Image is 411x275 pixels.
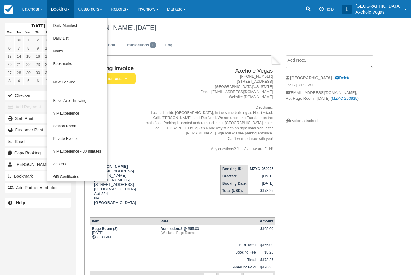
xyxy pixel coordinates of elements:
td: $173.25 [258,264,275,271]
strong: [PERSON_NAME] [94,164,128,169]
button: Bookmark [5,171,71,181]
a: [PERSON_NAME] 1 [5,160,71,169]
a: 1 [24,36,33,44]
a: Basic Axe Throwing [47,95,107,107]
span: 1 [150,42,156,48]
a: 20 [5,60,14,69]
a: 15 [24,52,33,60]
a: Daily List [47,32,107,45]
b: Help [16,200,25,205]
a: 3 [5,77,14,85]
button: Add Payment [5,102,71,112]
em: (Weekend Rage Room) [161,231,257,235]
a: Daily Manifest [47,20,107,32]
a: 13 [5,52,14,60]
button: Email [5,137,71,146]
a: 6 [33,77,42,85]
ul: Booking [47,18,107,181]
a: 3 [43,36,52,44]
a: Transactions1 [120,39,160,51]
a: 29 [5,36,14,44]
p: [EMAIL_ADDRESS][DOMAIN_NAME], Re: Rage Room - [DATE] ( ) [286,90,380,118]
em: Paid in Full [90,73,136,84]
a: Bookmarks [47,58,107,70]
a: Delete [335,76,350,80]
a: Help [5,198,71,208]
div: Invoice attached [286,118,380,124]
a: VIP Experience [47,107,107,120]
a: New Booking [47,76,107,89]
p: Axehole Vegas [355,9,401,15]
span: Help [325,7,334,11]
td: $8.25 [258,249,275,256]
h1: Booking Invoice [90,65,143,72]
img: checkfront-main-nav-mini-logo.png [4,5,13,14]
a: Edit [103,39,120,51]
th: Wed [24,29,33,36]
th: Mon [5,29,14,36]
th: Rate [159,218,258,225]
a: 28 [14,69,24,77]
button: Add Partner Attribution [5,183,71,192]
a: Paid in Full [90,73,134,84]
a: Gift Certificates [47,171,107,183]
th: Sub-Total: [159,241,258,249]
a: 9 [33,44,42,52]
th: Amount [258,218,275,225]
a: 8 [24,44,33,52]
th: Booking Date: [220,180,248,187]
td: $165.00 [258,241,275,249]
td: [DATE] 06:00 PM [90,225,159,241]
strong: MZYC-260925 [250,167,273,171]
h1: [PERSON_NAME], [80,24,379,31]
a: Smash Room [47,120,107,133]
em: [DATE] 03:43 PM [286,83,380,89]
h2: Axehole Vegas [145,68,273,74]
td: $173.25 [258,256,275,264]
td: [DATE] [248,180,275,187]
td: Booking Fee: [159,249,258,256]
a: Log [161,39,177,51]
a: 16 [33,52,42,60]
a: Notes [47,45,107,58]
p: [GEOGRAPHIC_DATA] [355,3,401,9]
a: 7 [43,77,52,85]
address: [PHONE_NUMBER] [STREET_ADDRESS] [GEOGRAPHIC_DATA][US_STATE] Email: [EMAIL_ADDRESS][DOMAIN_NAME] W... [145,74,273,152]
th: Tue [14,29,24,36]
a: 4 [14,77,24,85]
i: Help [319,7,324,11]
strong: [DATE] [31,24,45,28]
a: 21 [14,60,24,69]
a: Private Events [47,133,107,145]
strong: Rage Room (3) [92,227,118,231]
a: 17 [43,52,52,60]
a: 7 [14,44,24,52]
td: 3 @ $55.00 [159,225,258,241]
th: Total (USD): [220,187,248,195]
a: 30 [14,36,24,44]
div: L [342,5,352,14]
span: [PERSON_NAME] [15,162,50,167]
th: Amount Paid: [159,264,258,271]
a: 24 [43,60,52,69]
a: 14 [14,52,24,60]
a: 22 [24,60,33,69]
strong: [GEOGRAPHIC_DATA] [290,76,332,80]
a: 6 [5,44,14,52]
a: 5 [24,77,33,85]
a: 31 [43,69,52,77]
a: Customer Print [5,125,71,135]
strong: Admission [161,227,180,231]
a: 30 [33,69,42,77]
a: VIP Experience - 30 minutes [47,145,107,158]
th: Item [90,218,159,225]
a: MZYC-260925 [332,96,357,101]
td: $173.25 [248,187,275,195]
th: Thu [33,29,42,36]
button: Copy Booking [5,148,71,158]
a: Staff Print [5,114,71,123]
th: Fri [43,29,52,36]
a: Ad Ons [47,158,107,171]
th: Total: [159,256,258,264]
a: 10 [43,44,52,52]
